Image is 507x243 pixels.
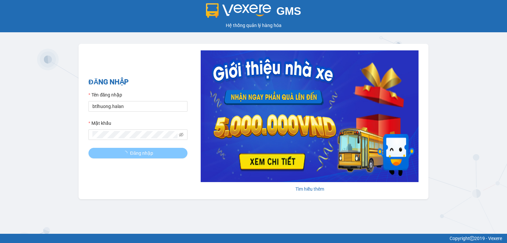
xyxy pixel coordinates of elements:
input: Mật khẩu [92,131,178,138]
label: Mật khẩu [88,120,111,127]
div: Copyright 2019 - Vexere [5,235,502,242]
button: Đăng nhập [88,148,187,158]
div: Tìm hiểu thêm [201,185,419,193]
span: eye-invisible [179,132,184,137]
img: banner-0 [201,50,419,182]
div: Hệ thống quản lý hàng hóa [2,22,505,29]
input: Tên đăng nhập [88,101,187,112]
span: loading [123,151,130,155]
span: Đăng nhập [130,149,153,157]
a: GMS [206,10,301,15]
label: Tên đăng nhập [88,91,122,98]
img: logo 2 [206,3,271,18]
span: copyright [470,236,474,241]
h2: ĐĂNG NHẬP [88,77,187,88]
span: GMS [276,5,301,17]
